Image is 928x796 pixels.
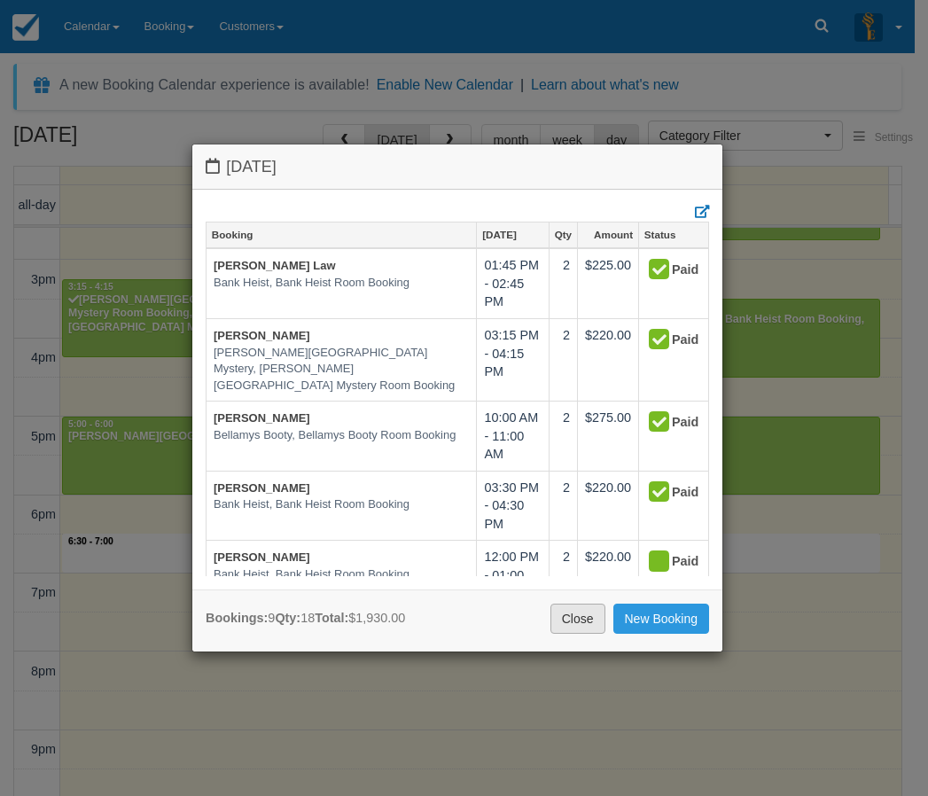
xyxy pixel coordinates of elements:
td: 2 [549,471,577,541]
strong: Total: [315,611,348,625]
td: $220.00 [577,541,638,611]
em: [PERSON_NAME][GEOGRAPHIC_DATA] Mystery, [PERSON_NAME][GEOGRAPHIC_DATA] Mystery Room Booking [214,345,469,394]
td: 03:30 PM - 04:30 PM [477,471,549,541]
h4: [DATE] [206,158,709,176]
em: Bank Heist, Bank Heist Room Booking [214,496,469,513]
a: Close [550,604,605,634]
td: $275.00 [577,402,638,472]
td: 2 [549,402,577,472]
a: Amount [578,222,638,247]
div: Paid [646,409,686,437]
td: 2 [549,318,577,401]
a: [PERSON_NAME] [214,550,310,564]
td: 12:00 PM - 01:00 PM [477,541,549,611]
a: Booking [207,222,476,247]
em: Bellamys Booty, Bellamys Booty Room Booking [214,427,469,444]
a: [PERSON_NAME] [214,481,310,495]
a: [DATE] [477,222,548,247]
td: 03:15 PM - 04:15 PM [477,318,549,401]
td: $225.00 [577,248,638,318]
div: Paid [646,256,686,285]
td: $220.00 [577,471,638,541]
td: 10:00 AM - 11:00 AM [477,402,549,472]
strong: Qty: [275,611,300,625]
td: 2 [549,248,577,318]
a: [PERSON_NAME] [214,329,310,342]
em: Bank Heist, Bank Heist Room Booking [214,275,469,292]
div: Paid [646,479,686,507]
td: 2 [549,541,577,611]
a: [PERSON_NAME] Law [214,259,335,272]
em: Bank Heist, Bank Heist Room Booking [214,566,469,583]
a: [PERSON_NAME] [214,411,310,425]
a: Qty [550,222,577,247]
td: $220.00 [577,318,638,401]
td: 01:45 PM - 02:45 PM [477,248,549,318]
a: Status [639,222,708,247]
div: 9 18 $1,930.00 [206,609,405,628]
strong: Bookings: [206,611,268,625]
div: Paid [646,548,686,576]
div: Paid [646,326,686,355]
a: New Booking [613,604,710,634]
